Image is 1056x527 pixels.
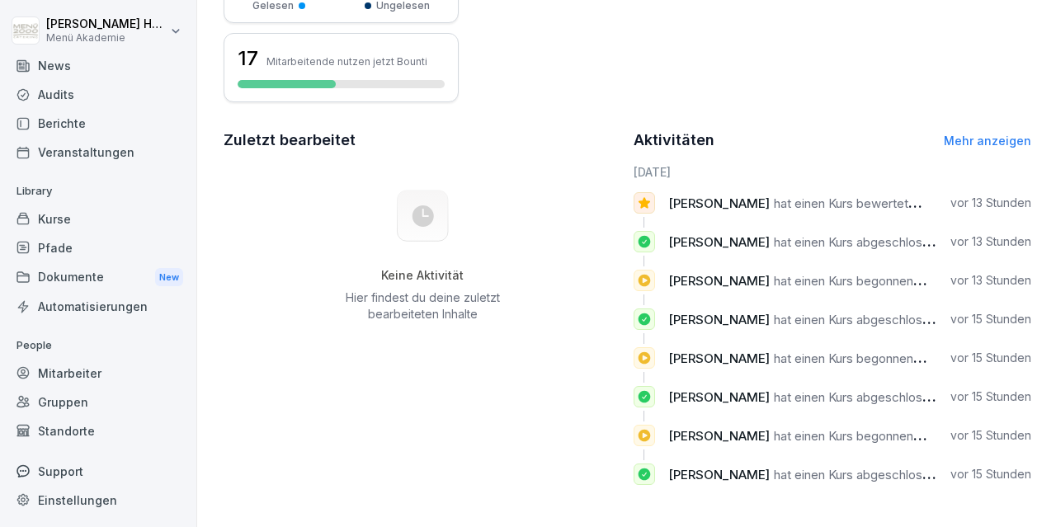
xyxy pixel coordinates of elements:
[668,467,770,482] span: [PERSON_NAME]
[634,163,1032,181] h6: [DATE]
[774,273,913,289] span: hat einen Kurs begonnen
[8,80,188,109] a: Audits
[668,389,770,405] span: [PERSON_NAME]
[950,388,1031,405] p: vor 15 Stunden
[950,272,1031,289] p: vor 13 Stunden
[668,195,770,211] span: [PERSON_NAME]
[668,273,770,289] span: [PERSON_NAME]
[8,388,188,416] a: Gruppen
[774,195,908,211] span: hat einen Kurs bewertet
[8,233,188,262] a: Pfade
[266,55,427,68] p: Mitarbeitende nutzen jetzt Bounti
[8,178,188,205] p: Library
[8,138,188,167] a: Veranstaltungen
[339,289,506,322] p: Hier findest du deine zuletzt bearbeiteten Inhalte
[46,17,167,31] p: [PERSON_NAME] Hemmen
[950,233,1031,250] p: vor 13 Stunden
[8,486,188,515] a: Einstellungen
[8,416,188,445] a: Standorte
[238,45,258,73] h3: 17
[8,51,188,80] a: News
[774,389,943,405] span: hat einen Kurs abgeschlossen
[950,311,1031,327] p: vor 15 Stunden
[668,234,770,250] span: [PERSON_NAME]
[774,428,913,444] span: hat einen Kurs begonnen
[950,195,1031,211] p: vor 13 Stunden
[774,467,943,482] span: hat einen Kurs abgeschlossen
[774,351,913,366] span: hat einen Kurs begonnen
[8,359,188,388] a: Mitarbeiter
[944,134,1031,148] a: Mehr anzeigen
[8,205,188,233] a: Kurse
[8,262,188,293] div: Dokumente
[8,262,188,293] a: DokumenteNew
[339,268,506,283] h5: Keine Aktivität
[668,312,770,327] span: [PERSON_NAME]
[8,292,188,321] a: Automatisierungen
[8,332,188,359] p: People
[950,427,1031,444] p: vor 15 Stunden
[8,109,188,138] a: Berichte
[634,129,714,152] h2: Aktivitäten
[8,457,188,486] div: Support
[774,234,943,250] span: hat einen Kurs abgeschlossen
[46,32,167,44] p: Menü Akademie
[668,428,770,444] span: [PERSON_NAME]
[950,466,1031,482] p: vor 15 Stunden
[774,312,943,327] span: hat einen Kurs abgeschlossen
[224,129,622,152] h2: Zuletzt bearbeitet
[950,350,1031,366] p: vor 15 Stunden
[155,268,183,287] div: New
[668,351,770,366] span: [PERSON_NAME]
